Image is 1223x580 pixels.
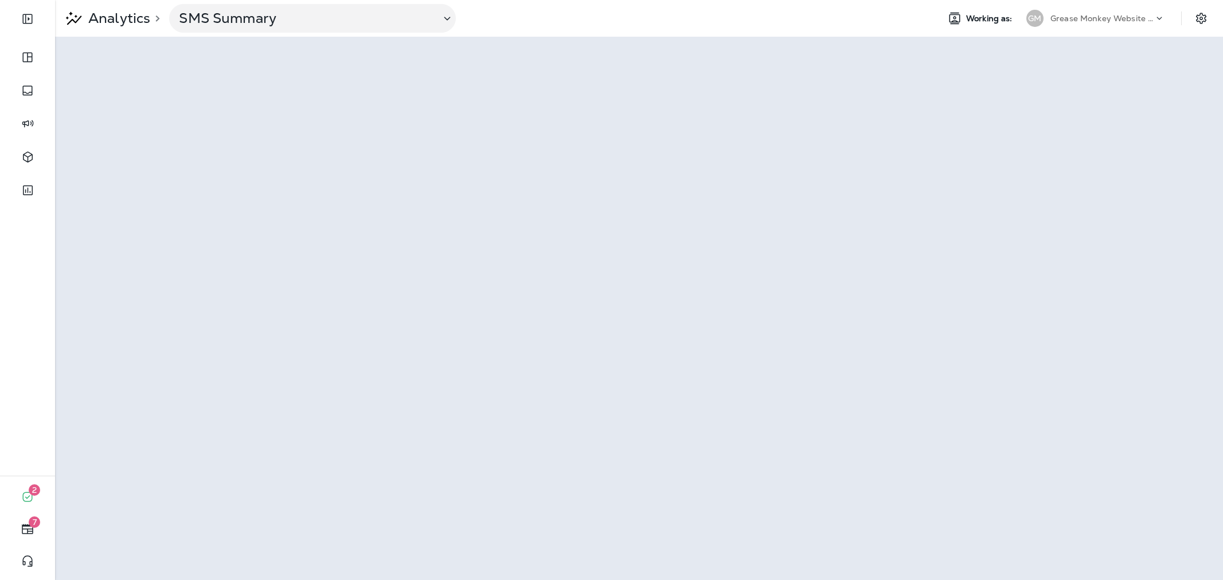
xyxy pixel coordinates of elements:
[11,7,44,30] button: Expand Sidebar
[11,485,44,508] button: 2
[29,516,40,528] span: 7
[179,10,431,27] p: SMS Summary
[84,10,150,27] p: Analytics
[1026,10,1044,27] div: GM
[150,14,160,23] p: >
[29,484,40,496] span: 2
[1050,14,1154,23] p: Grease Monkey Website Coupons
[11,518,44,540] button: 7
[966,14,1015,23] span: Working as:
[1191,8,1212,29] button: Settings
